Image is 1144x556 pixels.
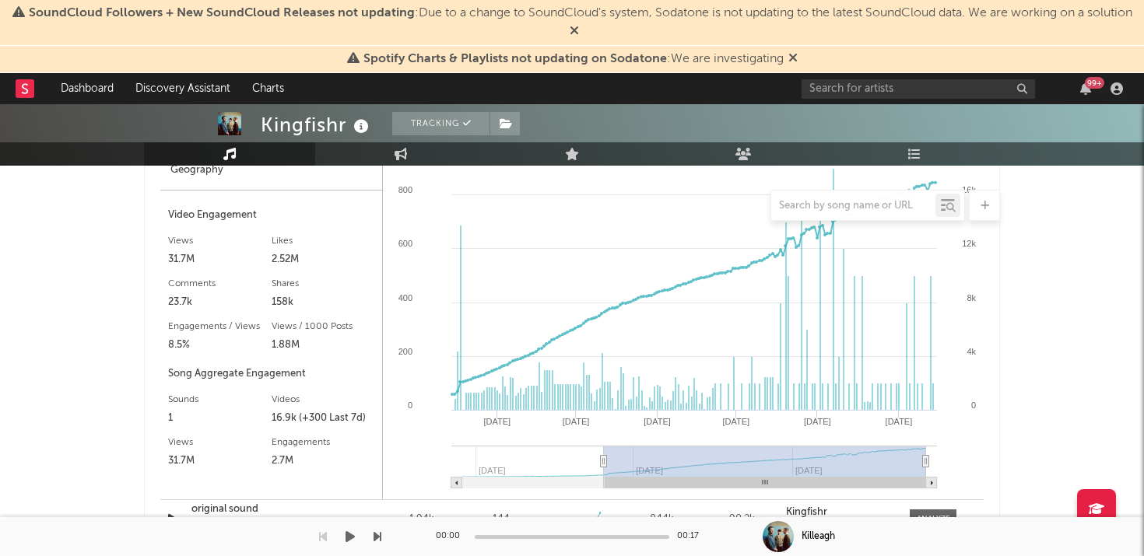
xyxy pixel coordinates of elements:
[125,73,241,104] a: Discovery Assistant
[802,530,835,544] div: Killeagh
[398,347,412,356] text: 200
[788,53,798,65] span: Dismiss
[261,112,373,138] div: Kingfishr
[272,293,375,312] div: 158k
[50,73,125,104] a: Dashboard
[677,527,708,546] div: 00:17
[241,73,295,104] a: Charts
[483,417,511,426] text: [DATE]
[771,200,935,212] input: Search by song name or URL
[168,250,272,269] div: 31.7M
[392,112,490,135] button: Tracking
[967,293,976,302] text: 8k
[398,239,412,248] text: 600
[168,365,374,383] div: Song Aggregate Engagement
[363,53,784,65] span: : We are investigating
[272,390,375,409] div: Videos
[272,317,375,336] div: Views / 1000 Posts
[786,507,894,518] a: Kingfishr
[29,7,1132,19] span: : Due to a change to SoundCloud's system, Sodatone is not updating to the latest SoundCloud data....
[398,185,412,194] text: 800
[168,409,272,428] div: 1
[493,512,510,527] div: 144
[160,151,382,191] div: Geography
[408,400,412,410] text: 0
[191,502,354,517] a: original sound
[272,336,375,355] div: 1.88M
[272,275,375,293] div: Shares
[29,7,415,19] span: SoundCloud Followers + New SoundCloud Releases not updating
[168,275,272,293] div: Comments
[962,239,976,248] text: 12k
[1085,77,1104,89] div: 99 +
[706,512,778,527] div: 90.2k
[1080,82,1091,95] button: 99+
[272,452,375,470] div: 2.7M
[168,433,272,452] div: Views
[168,293,272,312] div: 23.7k
[786,507,827,517] strong: Kingfishr
[272,433,375,452] div: Engagements
[962,185,976,194] text: 16k
[385,512,458,527] div: 1.94k
[363,53,667,65] span: Spotify Charts & Playlists not updating on Sodatone
[168,232,272,250] div: Views
[886,417,913,426] text: [DATE]
[570,26,579,38] span: Dismiss
[272,232,375,250] div: Likes
[272,250,375,269] div: 2.52M
[722,417,749,426] text: [DATE]
[398,293,412,302] text: 400
[168,317,272,336] div: Engagements / Views
[971,400,976,410] text: 0
[644,417,671,426] text: [DATE]
[168,336,272,355] div: 8.5%
[804,417,831,426] text: [DATE]
[436,527,467,546] div: 00:00
[168,390,272,409] div: Sounds
[272,409,375,428] div: 16.9k (+300 Last 7d)
[802,79,1035,99] input: Search for artists
[168,452,272,470] div: 31.7M
[563,417,590,426] text: [DATE]
[967,347,976,356] text: 4k
[626,512,698,527] div: 844k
